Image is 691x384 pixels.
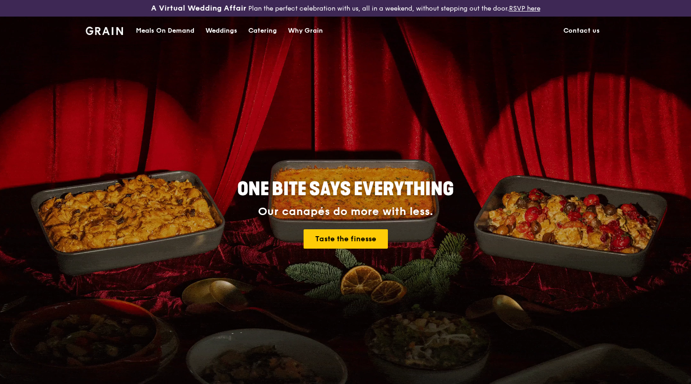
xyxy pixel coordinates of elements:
[86,27,123,35] img: Grain
[180,205,511,218] div: Our canapés do more with less.
[136,17,194,45] div: Meals On Demand
[151,4,246,13] h3: A Virtual Wedding Affair
[558,17,605,45] a: Contact us
[243,17,282,45] a: Catering
[282,17,328,45] a: Why Grain
[200,17,243,45] a: Weddings
[205,17,237,45] div: Weddings
[509,5,540,12] a: RSVP here
[304,229,388,249] a: Taste the finesse
[248,17,277,45] div: Catering
[86,16,123,44] a: GrainGrain
[288,17,323,45] div: Why Grain
[237,178,454,200] span: ONE BITE SAYS EVERYTHING
[115,4,576,13] div: Plan the perfect celebration with us, all in a weekend, without stepping out the door.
